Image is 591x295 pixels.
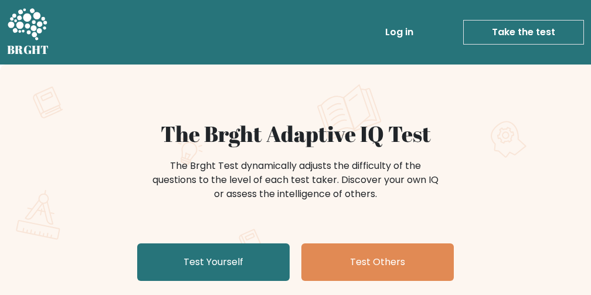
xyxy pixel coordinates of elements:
a: BRGHT [7,5,49,60]
h5: BRGHT [7,43,49,57]
a: Test Others [301,243,454,281]
div: The Brght Test dynamically adjusts the difficulty of the questions to the level of each test take... [149,159,442,201]
a: Take the test [463,20,584,45]
h1: The Brght Adaptive IQ Test [9,121,582,147]
a: Test Yourself [137,243,290,281]
a: Log in [381,21,418,44]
